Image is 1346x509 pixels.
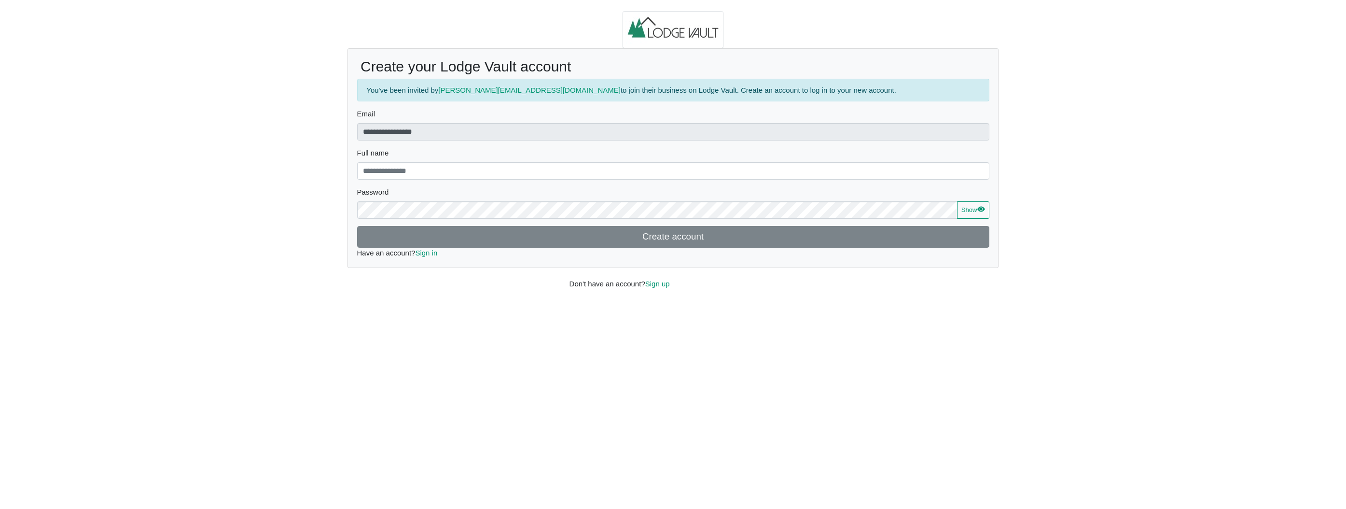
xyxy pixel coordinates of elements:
[357,79,989,101] div: You've been invited by to join their business on Lodge Vault. Create an account to log in to your...
[438,86,621,94] a: [PERSON_NAME][EMAIL_ADDRESS][DOMAIN_NAME]
[562,268,784,290] div: Don't have an account?
[415,249,437,257] a: Sign in
[357,226,989,248] button: Create account
[357,109,989,120] label: Email
[623,11,724,49] img: logo.2b93711c.jpg
[348,49,999,268] div: Have an account?
[361,58,985,75] h2: Create your Lodge Vault account
[977,205,985,213] svg: eye fill
[357,148,989,159] label: Full name
[645,280,670,288] a: Sign up
[357,187,989,198] label: Password
[957,201,989,219] button: Showeye fill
